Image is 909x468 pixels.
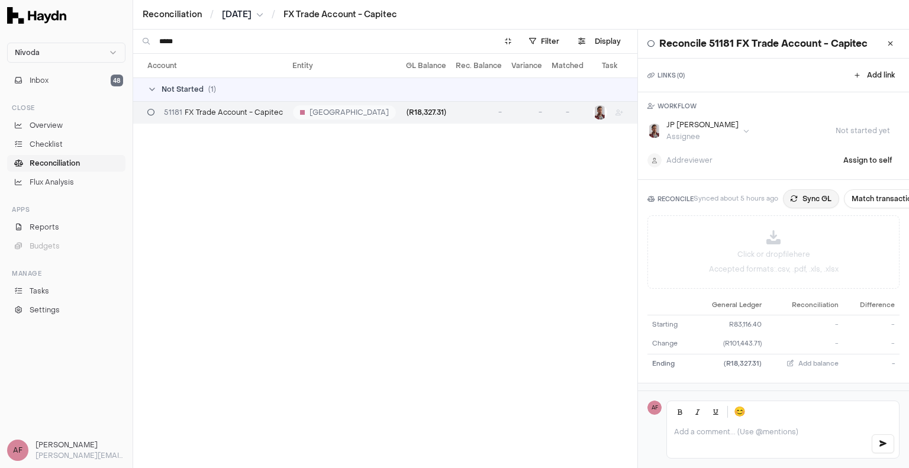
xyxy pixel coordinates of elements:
[7,283,125,299] a: Tasks
[30,158,80,169] span: Reconciliation
[692,296,766,315] th: General Ledger
[826,126,900,135] span: Not started yet
[571,32,628,51] button: Display
[7,43,125,63] button: Nivoda
[507,54,547,78] th: Variance
[647,120,749,141] button: JP SmitJP [PERSON_NAME]Assignee
[30,75,49,86] span: Inbox
[7,155,125,172] a: Reconciliation
[697,359,762,369] div: (R18,327.31)
[707,404,724,420] button: Underline (Ctrl+U)
[269,8,278,20] span: /
[283,9,397,21] a: FX Trade Account - Capitec
[143,9,397,21] nav: breadcrumb
[222,9,252,21] span: [DATE]
[541,37,559,46] span: Filter
[647,153,713,167] button: Addreviewer
[737,249,810,260] p: Click or drop file here
[401,54,451,78] th: GL Balance
[588,54,640,78] th: Task
[835,320,839,329] span: -
[30,120,63,131] span: Overview
[891,339,895,348] span: -
[162,85,204,94] span: Not Started
[7,440,28,461] span: AF
[666,132,739,141] div: Assignee
[30,177,74,188] span: Flux Analysis
[7,7,66,24] img: Haydn Logo
[7,302,125,318] a: Settings
[7,219,125,235] a: Reports
[7,117,125,134] a: Overview
[30,139,63,150] span: Checklist
[734,405,746,419] span: 😊
[697,339,762,349] div: (R101,443.71)
[143,9,202,21] a: Reconciliation
[15,48,40,57] span: Nivoda
[7,200,125,219] div: Apps
[164,108,182,117] span: 51181
[133,54,288,78] th: Account
[835,339,839,348] span: -
[783,189,839,208] button: Sync GL
[30,241,60,251] span: Budgets
[208,85,216,94] span: ( 1 )
[647,334,692,354] td: Change
[647,315,692,334] td: Starting
[7,238,125,254] button: Budgets
[850,68,900,82] button: Add link
[672,404,688,420] button: Bold (Ctrl+B)
[547,54,588,78] th: Matched
[689,404,706,420] button: Italic (Ctrl+I)
[30,286,49,296] span: Tasks
[36,440,125,450] h3: [PERSON_NAME]
[666,120,739,130] div: JP [PERSON_NAME]
[891,320,895,329] span: -
[697,320,762,330] div: R83,116.40
[647,71,685,80] h3: LINKS ( 0 )
[647,354,692,373] td: Ending
[766,296,843,315] th: Reconciliation
[659,37,868,51] h1: Reconcile 51181 FX Trade Account - Capitec
[7,98,125,117] div: Close
[36,450,125,461] p: [PERSON_NAME][EMAIL_ADDRESS][DOMAIN_NAME]
[7,136,125,153] a: Checklist
[522,32,566,51] button: Filter
[7,264,125,283] div: Manage
[798,359,839,368] span: Add balance
[593,105,607,120] img: JP Smit
[647,124,662,138] img: JP Smit
[666,156,713,165] span: Add reviewer
[787,359,839,369] button: Add balance
[892,359,895,368] span: -
[7,174,125,191] a: Flux Analysis
[694,194,778,204] p: Synced about 5 hours ago
[164,108,283,117] span: FX Trade Account - Capitec
[283,9,397,20] a: FX Trade Account - Capitec
[451,54,507,78] th: Rec. Balance
[709,264,839,274] p: Accepted formats: .csv, .pdf, .xls, .xlsx
[843,296,900,315] th: Difference
[836,151,900,170] button: Assign to self
[30,305,60,315] span: Settings
[288,54,401,78] th: Entity
[30,222,59,233] span: Reports
[7,72,125,89] button: Inbox48
[292,105,397,120] div: [GEOGRAPHIC_DATA]
[566,108,569,117] span: -
[401,101,451,124] td: (R18,327.31)
[731,404,748,420] button: 😊
[498,108,502,117] span: -
[208,8,216,20] span: /
[222,9,263,21] button: [DATE]
[539,108,542,117] span: -
[647,401,662,415] span: AF
[647,102,900,111] h3: WORKFLOW
[647,195,694,204] h3: RECONCILE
